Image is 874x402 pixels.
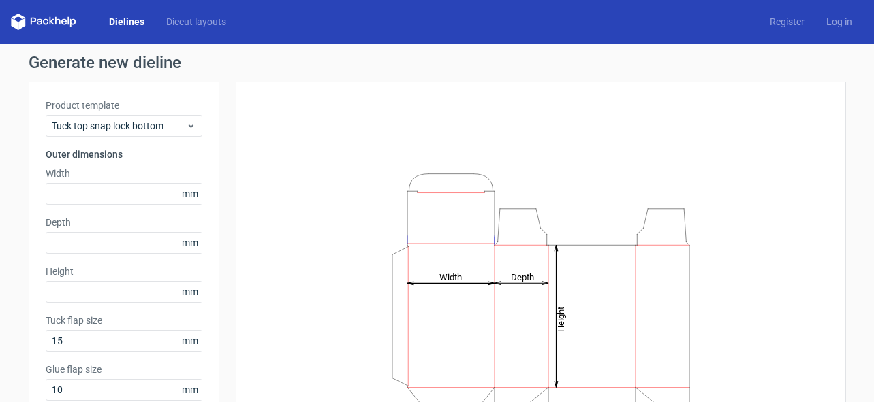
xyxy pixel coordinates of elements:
tspan: Depth [511,271,534,282]
label: Product template [46,99,202,112]
label: Height [46,265,202,278]
span: mm [178,184,202,204]
h3: Outer dimensions [46,148,202,161]
span: mm [178,233,202,253]
span: Tuck top snap lock bottom [52,119,186,133]
a: Dielines [98,15,155,29]
span: mm [178,331,202,351]
a: Diecut layouts [155,15,237,29]
a: Register [759,15,815,29]
h1: Generate new dieline [29,54,846,71]
span: mm [178,380,202,400]
tspan: Width [439,271,461,282]
label: Width [46,167,202,180]
a: Log in [815,15,863,29]
span: mm [178,282,202,302]
label: Depth [46,216,202,229]
label: Glue flap size [46,363,202,376]
tspan: Height [556,306,566,331]
label: Tuck flap size [46,314,202,327]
